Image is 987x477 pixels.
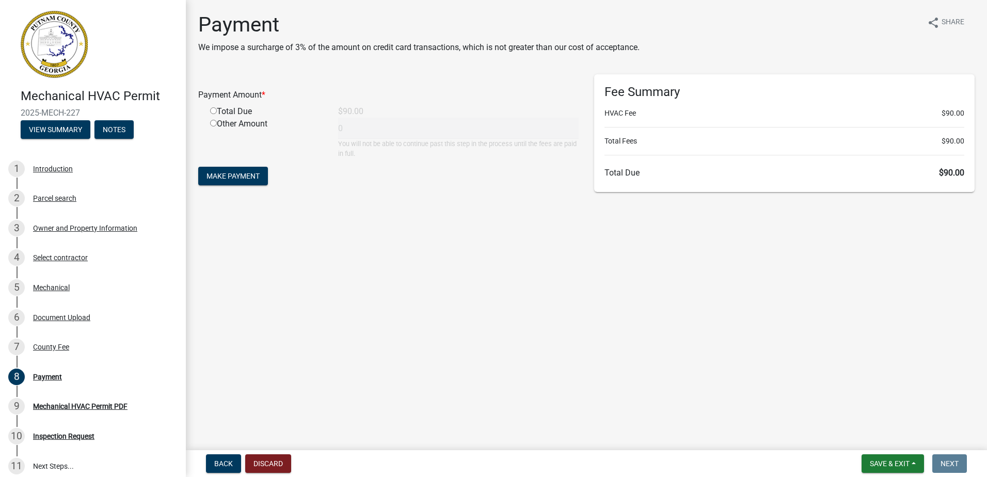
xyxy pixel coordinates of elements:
[862,454,924,473] button: Save & Exit
[33,195,76,202] div: Parcel search
[206,172,260,180] span: Make Payment
[206,454,241,473] button: Back
[198,12,640,37] h1: Payment
[8,369,25,385] div: 8
[33,343,69,351] div: County Fee
[94,120,134,139] button: Notes
[33,225,137,232] div: Owner and Property Information
[8,220,25,236] div: 3
[8,458,25,474] div: 11
[202,105,330,118] div: Total Due
[33,373,62,380] div: Payment
[941,459,959,468] span: Next
[94,126,134,134] wm-modal-confirm: Notes
[33,254,88,261] div: Select contractor
[604,108,964,119] li: HVAC Fee
[919,12,973,33] button: shareShare
[870,459,910,468] span: Save & Exit
[8,279,25,296] div: 5
[21,120,90,139] button: View Summary
[939,168,964,178] span: $90.00
[8,398,25,415] div: 9
[33,284,70,291] div: Mechanical
[202,118,330,158] div: Other Amount
[942,136,964,147] span: $90.00
[604,168,964,178] h6: Total Due
[33,433,94,440] div: Inspection Request
[198,167,268,185] button: Make Payment
[214,459,233,468] span: Back
[21,89,178,104] h4: Mechanical HVAC Permit
[927,17,940,29] i: share
[604,85,964,100] h6: Fee Summary
[8,339,25,355] div: 7
[33,165,73,172] div: Introduction
[21,108,165,118] span: 2025-MECH-227
[8,190,25,206] div: 2
[21,11,88,78] img: Putnam County, Georgia
[198,41,640,54] p: We impose a surcharge of 3% of the amount on credit card transactions, which is not greater than ...
[8,309,25,326] div: 6
[33,403,128,410] div: Mechanical HVAC Permit PDF
[604,136,964,147] li: Total Fees
[33,314,90,321] div: Document Upload
[245,454,291,473] button: Discard
[942,17,964,29] span: Share
[8,428,25,444] div: 10
[8,249,25,266] div: 4
[8,161,25,177] div: 1
[932,454,967,473] button: Next
[942,108,964,119] span: $90.00
[190,89,586,101] div: Payment Amount
[21,126,90,134] wm-modal-confirm: Summary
